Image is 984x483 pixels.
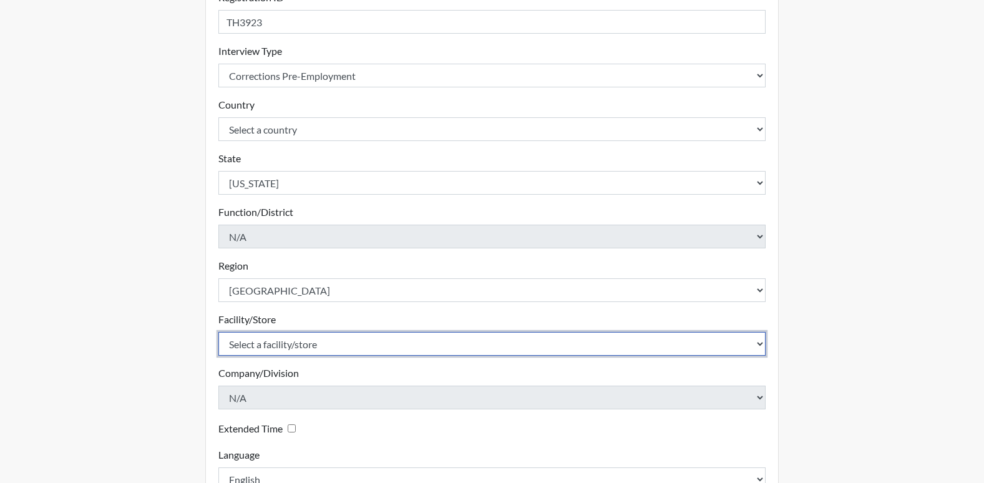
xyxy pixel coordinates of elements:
label: Function/District [218,205,293,220]
label: Region [218,258,248,273]
label: Facility/Store [218,312,276,327]
div: Checking this box will provide the interviewee with an accomodation of extra time to answer each ... [218,419,301,437]
label: Country [218,97,255,112]
label: Language [218,447,260,462]
label: State [218,151,241,166]
label: Extended Time [218,421,283,436]
input: Insert a Registration ID, which needs to be a unique alphanumeric value for each interviewee [218,10,766,34]
label: Company/Division [218,366,299,381]
label: Interview Type [218,44,282,59]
